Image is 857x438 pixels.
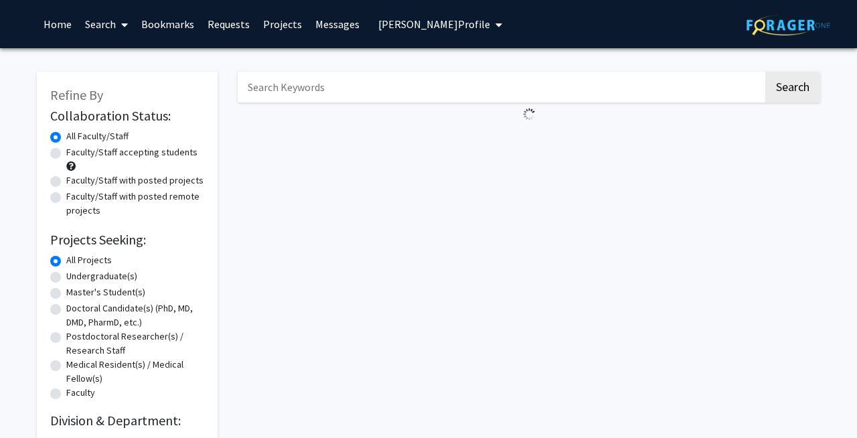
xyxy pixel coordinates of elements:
label: All Projects [66,253,112,267]
a: Home [37,1,78,48]
img: ForagerOne Logo [747,15,830,35]
nav: Page navigation [238,126,820,157]
img: Loading [518,102,541,126]
a: Projects [256,1,309,48]
label: Undergraduate(s) [66,269,137,283]
h2: Collaboration Status: [50,108,204,124]
label: Faculty/Staff with posted projects [66,173,204,188]
h2: Division & Department: [50,413,204,429]
input: Search Keywords [238,72,763,102]
span: Refine By [50,86,103,103]
label: Faculty/Staff with posted remote projects [66,190,204,218]
label: Master's Student(s) [66,285,145,299]
label: Postdoctoral Researcher(s) / Research Staff [66,330,204,358]
button: Search [765,72,820,102]
label: Medical Resident(s) / Medical Fellow(s) [66,358,204,386]
label: Faculty/Staff accepting students [66,145,198,159]
h2: Projects Seeking: [50,232,204,248]
label: Faculty [66,386,95,400]
a: Bookmarks [135,1,201,48]
label: All Faculty/Staff [66,129,129,143]
a: Messages [309,1,366,48]
label: Doctoral Candidate(s) (PhD, MD, DMD, PharmD, etc.) [66,301,204,330]
span: [PERSON_NAME] Profile [378,17,490,31]
a: Requests [201,1,256,48]
a: Search [78,1,135,48]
